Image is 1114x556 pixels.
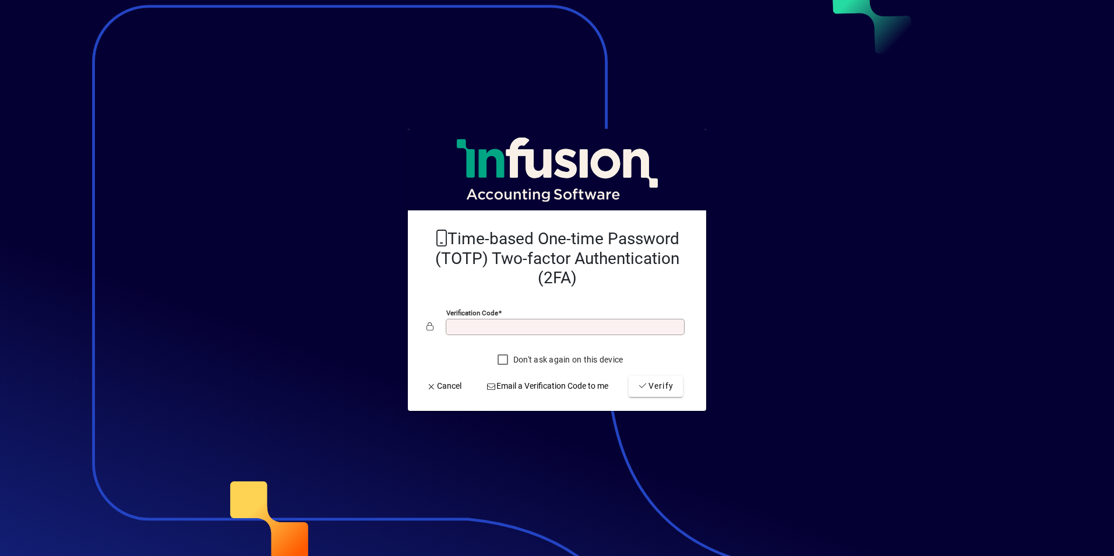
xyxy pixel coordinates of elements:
[422,376,466,397] button: Cancel
[487,380,609,392] span: Email a Verification Code to me
[638,380,674,392] span: Verify
[629,376,683,397] button: Verify
[426,380,461,392] span: Cancel
[482,376,614,397] button: Email a Verification Code to me
[511,354,623,365] label: Don't ask again on this device
[446,309,498,317] mat-label: Verification code
[426,229,688,288] h2: Time-based One-time Password (TOTP) Two-factor Authentication (2FA)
